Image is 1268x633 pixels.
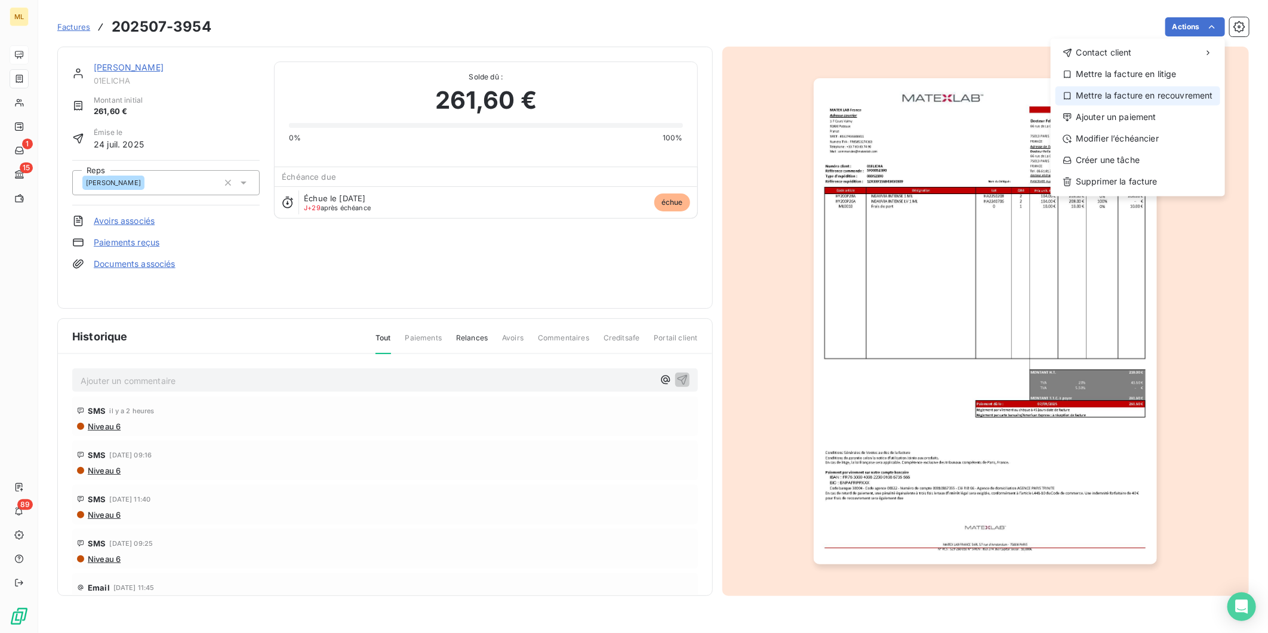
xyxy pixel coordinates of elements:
[1055,172,1220,191] div: Supprimer la facture
[1055,86,1220,105] div: Mettre la facture en recouvrement
[1055,150,1220,170] div: Créer une tâche
[1055,64,1220,84] div: Mettre la facture en litige
[1055,129,1220,148] div: Modifier l’échéancier
[1051,38,1225,196] div: Actions
[1076,47,1132,59] span: Contact client
[1055,107,1220,127] div: Ajouter un paiement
